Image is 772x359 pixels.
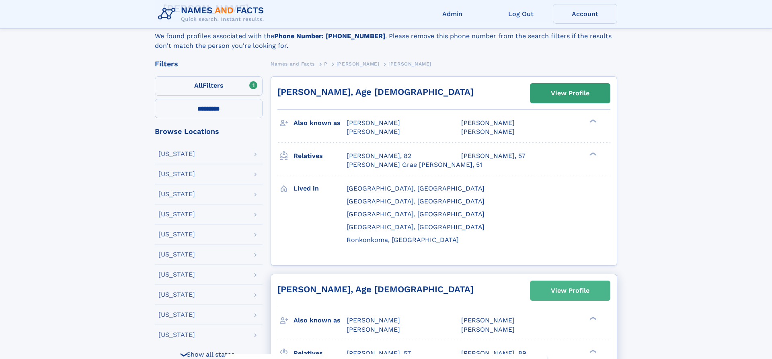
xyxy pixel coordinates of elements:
[461,316,515,324] span: [PERSON_NAME]
[347,128,400,135] span: [PERSON_NAME]
[294,116,347,130] h3: Also known as
[420,4,485,24] a: Admin
[347,326,400,333] span: [PERSON_NAME]
[461,128,515,135] span: [PERSON_NAME]
[155,22,617,51] div: We found profiles associated with the . Please remove this phone number from the search filters i...
[158,251,195,258] div: [US_STATE]
[158,231,195,238] div: [US_STATE]
[588,349,597,354] div: ❯
[155,3,271,25] img: Logo Names and Facts
[294,182,347,195] h3: Lived in
[461,119,515,127] span: [PERSON_NAME]
[588,151,597,156] div: ❯
[294,149,347,163] h3: Relatives
[194,82,203,89] span: All
[277,87,474,97] a: [PERSON_NAME], Age [DEMOGRAPHIC_DATA]
[158,151,195,157] div: [US_STATE]
[324,61,328,67] span: P
[179,352,189,357] div: ❯
[158,211,195,217] div: [US_STATE]
[388,61,431,67] span: [PERSON_NAME]
[347,210,485,218] span: [GEOGRAPHIC_DATA], [GEOGRAPHIC_DATA]
[347,349,411,358] a: [PERSON_NAME], 57
[588,119,597,124] div: ❯
[337,61,380,67] span: [PERSON_NAME]
[347,197,485,205] span: [GEOGRAPHIC_DATA], [GEOGRAPHIC_DATA]
[158,312,195,318] div: [US_STATE]
[347,316,400,324] span: [PERSON_NAME]
[337,59,380,69] a: [PERSON_NAME]
[155,76,263,96] label: Filters
[551,84,589,103] div: View Profile
[530,84,610,103] a: View Profile
[551,281,589,300] div: View Profile
[158,191,195,197] div: [US_STATE]
[158,271,195,278] div: [US_STATE]
[347,119,400,127] span: [PERSON_NAME]
[530,281,610,300] a: View Profile
[274,32,385,40] b: Phone Number: [PHONE_NUMBER]
[347,152,411,160] a: [PERSON_NAME], 82
[461,349,526,358] a: [PERSON_NAME], 89
[588,316,597,321] div: ❯
[158,332,195,338] div: [US_STATE]
[347,160,482,169] a: [PERSON_NAME] Grae [PERSON_NAME], 51
[553,4,617,24] a: Account
[158,291,195,298] div: [US_STATE]
[347,236,459,244] span: Ronkonkoma, [GEOGRAPHIC_DATA]
[347,223,485,231] span: [GEOGRAPHIC_DATA], [GEOGRAPHIC_DATA]
[324,59,328,69] a: P
[294,314,347,327] h3: Also known as
[489,4,553,24] a: Log Out
[461,326,515,333] span: [PERSON_NAME]
[155,60,263,68] div: Filters
[158,171,195,177] div: [US_STATE]
[461,152,526,160] a: [PERSON_NAME], 57
[277,284,474,294] a: [PERSON_NAME], Age [DEMOGRAPHIC_DATA]
[271,59,315,69] a: Names and Facts
[347,185,485,192] span: [GEOGRAPHIC_DATA], [GEOGRAPHIC_DATA]
[155,128,263,135] div: Browse Locations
